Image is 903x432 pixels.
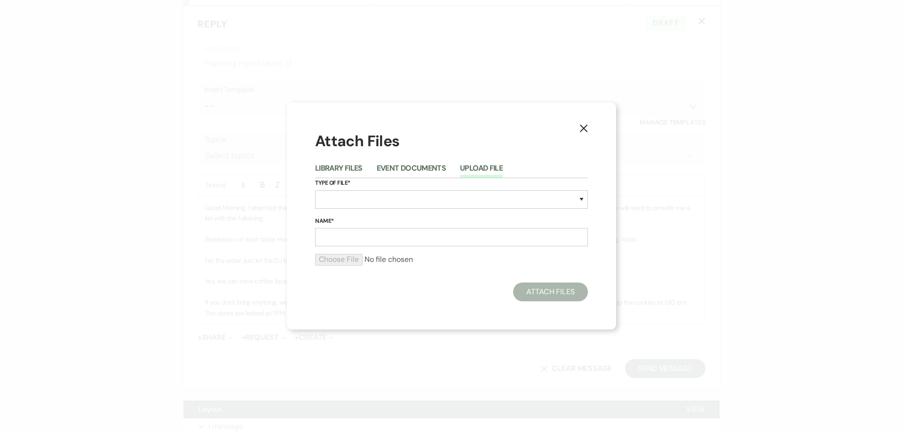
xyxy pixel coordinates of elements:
[315,165,363,178] button: Library Files
[377,165,446,178] button: Event Documents
[513,283,588,301] button: Attach Files
[315,178,588,189] label: Type of File*
[315,131,588,152] h1: Attach Files
[460,165,503,178] button: Upload File
[315,216,588,227] label: Name*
